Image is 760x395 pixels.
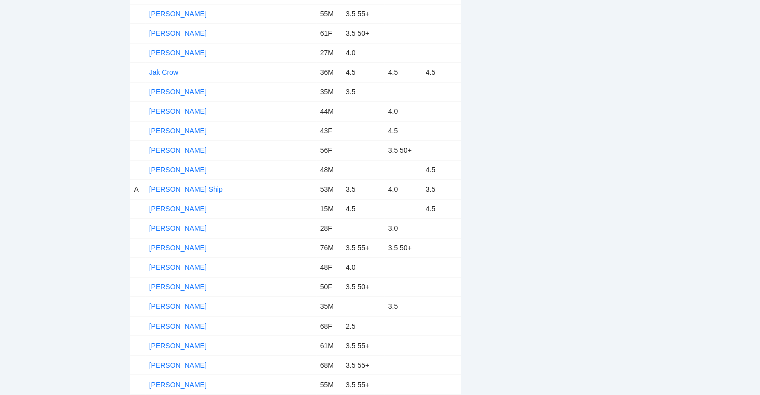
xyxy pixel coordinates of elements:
td: 2.5 [342,316,384,335]
td: 56F [316,140,342,160]
td: 35M [316,82,342,101]
a: [PERSON_NAME] [149,361,207,369]
td: 43F [316,121,342,140]
td: 36M [316,62,342,82]
td: 3.5 [342,82,384,101]
td: 4.0 [384,101,422,121]
td: 27M [316,43,342,62]
a: [PERSON_NAME] [149,224,207,232]
a: [PERSON_NAME] [149,205,207,213]
td: 4.0 [342,43,384,62]
td: 3.5 55+ [342,335,384,355]
td: 3.5 55+ [342,374,384,394]
td: 3.5 50+ [342,277,384,296]
td: 3.5 [422,179,461,199]
td: 35M [316,296,342,316]
td: 48F [316,257,342,277]
td: 68M [316,355,342,374]
td: 53M [316,179,342,199]
a: [PERSON_NAME] [149,127,207,135]
td: 4.5 [422,62,461,82]
a: [PERSON_NAME] [149,166,207,174]
td: 55M [316,374,342,394]
a: [PERSON_NAME] [149,341,207,349]
td: 4.5 [384,121,422,140]
td: A [130,179,145,199]
td: 28F [316,218,342,238]
a: [PERSON_NAME] [149,29,207,37]
td: 3.5 50+ [342,23,384,43]
a: [PERSON_NAME] Ship [149,185,223,193]
td: 3.5 [384,296,422,316]
a: [PERSON_NAME] [149,283,207,291]
a: [PERSON_NAME] [149,107,207,115]
a: [PERSON_NAME] [149,10,207,18]
a: [PERSON_NAME] [149,49,207,57]
td: 61F [316,23,342,43]
td: 3.5 55+ [342,355,384,374]
td: 4.5 [422,160,461,179]
td: 4.5 [342,199,384,218]
td: 44M [316,101,342,121]
td: 4.0 [384,179,422,199]
a: [PERSON_NAME] [149,380,207,388]
a: [PERSON_NAME] [149,88,207,96]
td: 3.5 55+ [342,4,384,23]
a: [PERSON_NAME] [149,146,207,154]
td: 4.5 [422,199,461,218]
td: 3.5 [342,179,384,199]
td: 76M [316,238,342,257]
a: [PERSON_NAME] [149,244,207,252]
a: Jak Crow [149,68,178,76]
a: [PERSON_NAME] [149,322,207,330]
td: 68F [316,316,342,335]
td: 15M [316,199,342,218]
td: 4.0 [342,257,384,277]
td: 4.5 [342,62,384,82]
td: 3.0 [384,218,422,238]
td: 48M [316,160,342,179]
td: 55M [316,4,342,23]
td: 61M [316,335,342,355]
td: 50F [316,277,342,296]
td: 3.5 50+ [384,238,422,257]
td: 4.5 [384,62,422,82]
a: [PERSON_NAME] [149,263,207,271]
td: 3.5 50+ [384,140,422,160]
td: 3.5 55+ [342,238,384,257]
a: [PERSON_NAME] [149,302,207,310]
